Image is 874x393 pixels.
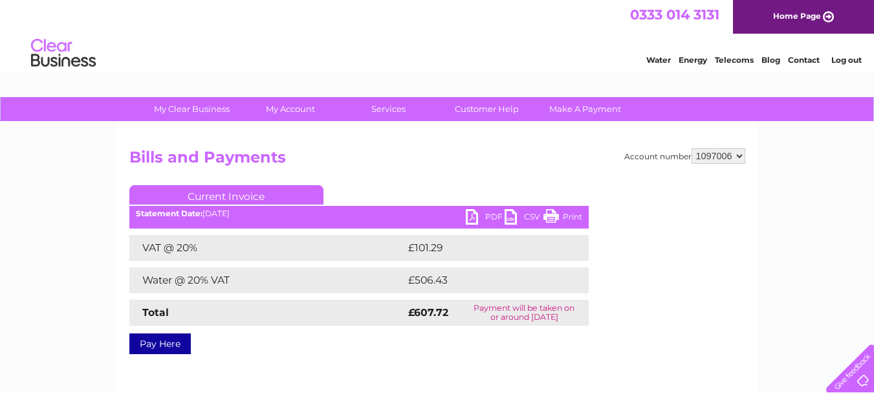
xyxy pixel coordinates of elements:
a: My Account [237,97,344,121]
a: Customer Help [433,97,540,121]
td: £101.29 [405,235,564,261]
a: Services [335,97,442,121]
strong: Total [142,306,169,319]
a: Contact [788,55,820,65]
a: Water [646,55,671,65]
h2: Bills and Payments [129,148,745,173]
a: My Clear Business [138,97,245,121]
img: logo.png [30,34,96,73]
td: Payment will be taken on or around [DATE] [460,300,588,326]
a: CSV [505,209,543,228]
div: Clear Business is a trading name of Verastar Limited (registered in [GEOGRAPHIC_DATA] No. 3667643... [132,7,743,63]
a: Telecoms [715,55,754,65]
a: Print [543,209,582,228]
div: Account number [624,148,745,164]
a: Pay Here [129,333,191,354]
a: Current Invoice [129,185,323,205]
a: Blog [761,55,780,65]
a: PDF [466,209,505,228]
div: [DATE] [129,209,589,218]
a: Log out [831,55,862,65]
a: Energy [679,55,707,65]
b: Statement Date: [136,208,202,218]
a: 0333 014 3131 [630,6,719,23]
td: Water @ 20% VAT [129,267,405,293]
td: VAT @ 20% [129,235,405,261]
strong: £607.72 [408,306,448,319]
td: £506.43 [405,267,566,293]
a: Make A Payment [532,97,639,121]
